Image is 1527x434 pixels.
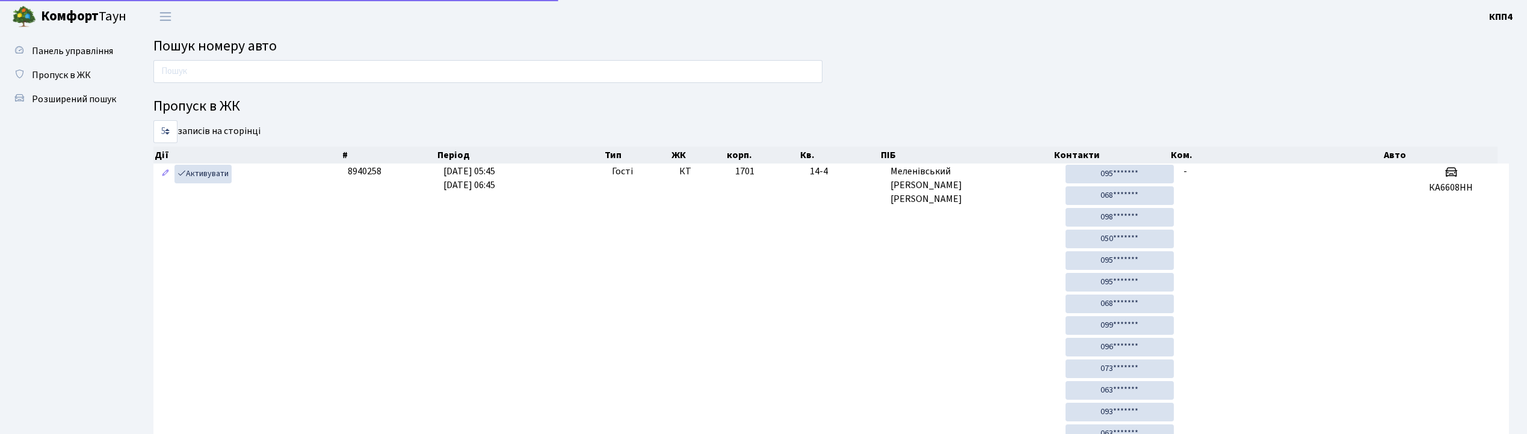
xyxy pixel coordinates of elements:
[32,44,113,58] span: Панель управління
[153,98,1509,115] h4: Пропуск в ЖК
[6,87,126,111] a: Розширений пошук
[880,147,1053,164] th: ПІБ
[1489,10,1513,24] a: КПП4
[443,165,495,192] span: [DATE] 05:45 [DATE] 06:45
[153,35,277,57] span: Пошук номеру авто
[1398,182,1504,194] h5: КА6608НН
[679,165,726,179] span: КТ
[150,7,180,26] button: Переключити навігацію
[1489,10,1513,23] b: КПП4
[603,147,670,164] th: Тип
[174,165,232,183] a: Активувати
[153,120,177,143] select: записів на сторінці
[158,165,173,183] a: Редагувати
[799,147,880,164] th: Кв.
[1053,147,1170,164] th: Контакти
[810,165,881,179] span: 14-4
[735,165,754,178] span: 1701
[153,60,822,83] input: Пошук
[1383,147,1498,164] th: Авто
[670,147,726,164] th: ЖК
[153,120,261,143] label: записів на сторінці
[612,165,633,179] span: Гості
[6,39,126,63] a: Панель управління
[153,147,341,164] th: Дії
[348,165,381,178] span: 8940258
[32,93,116,106] span: Розширений пошук
[890,165,1055,206] span: Меленівський [PERSON_NAME] [PERSON_NAME]
[32,69,91,82] span: Пропуск в ЖК
[1170,147,1383,164] th: Ком.
[6,63,126,87] a: Пропуск в ЖК
[1183,165,1187,178] span: -
[41,7,99,26] b: Комфорт
[12,5,36,29] img: logo.png
[341,147,436,164] th: #
[436,147,603,164] th: Період
[41,7,126,27] span: Таун
[726,147,800,164] th: корп.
